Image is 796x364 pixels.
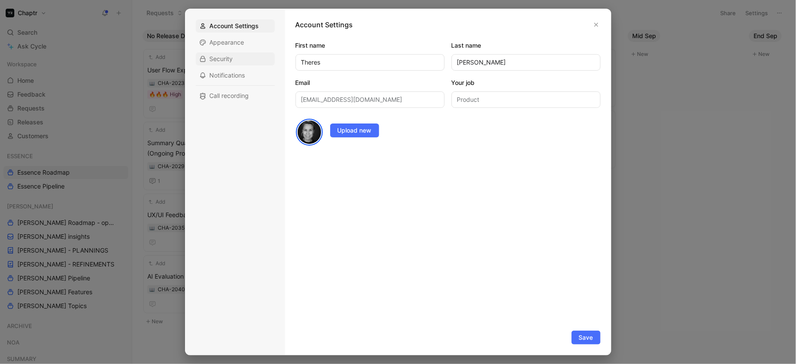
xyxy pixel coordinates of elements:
[196,52,275,65] div: Security
[330,123,379,137] button: Upload new
[210,91,249,100] span: Call recording
[210,22,259,30] span: Account Settings
[579,332,593,343] span: Save
[572,331,601,344] button: Save
[210,38,244,47] span: Appearance
[452,78,601,88] label: Your job
[196,89,275,102] div: Call recording
[296,40,445,51] label: First name
[338,125,372,136] span: Upload new
[210,55,233,63] span: Security
[452,40,601,51] label: Last name
[196,19,275,32] div: Account Settings
[296,78,445,88] label: Email
[196,36,275,49] div: Appearance
[210,71,245,80] span: Notifications
[196,69,275,82] div: Notifications
[297,120,322,145] img: avatar
[296,19,353,30] h1: Account Settings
